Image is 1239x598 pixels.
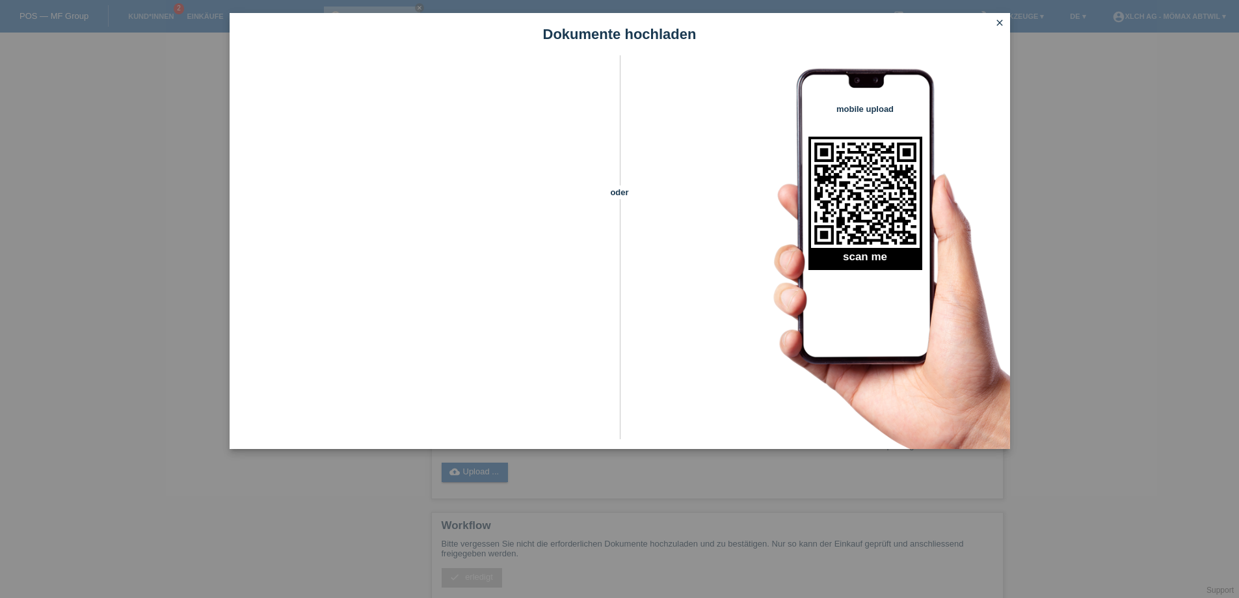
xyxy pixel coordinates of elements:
[249,88,597,413] iframe: Upload
[808,104,922,114] h4: mobile upload
[994,18,1005,28] i: close
[230,26,1010,42] h1: Dokumente hochladen
[597,185,643,199] span: oder
[808,251,922,270] h2: scan me
[991,16,1008,31] a: close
